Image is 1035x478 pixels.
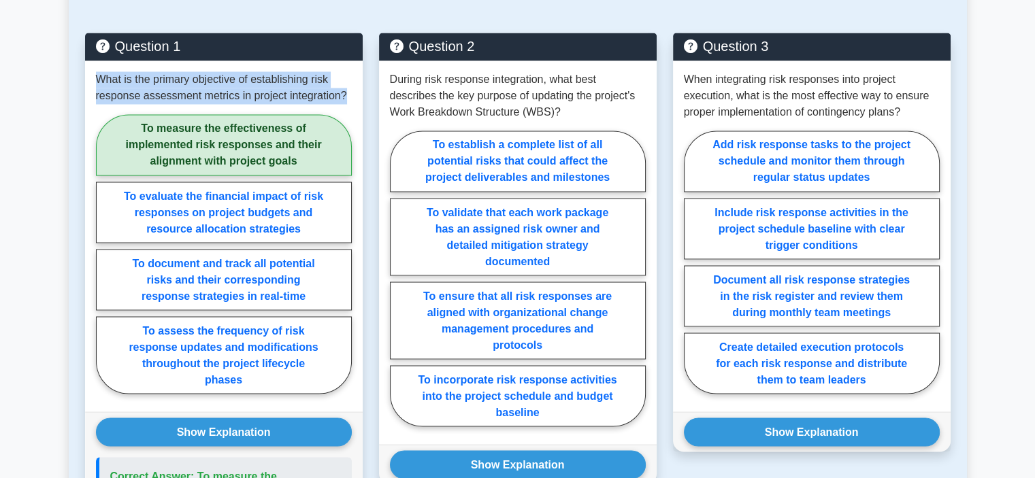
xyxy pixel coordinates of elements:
[390,281,646,359] label: To ensure that all risk responses are aligned with organizational change management procedures an...
[96,417,352,446] button: Show Explanation
[684,38,940,54] h5: Question 3
[96,316,352,394] label: To assess the frequency of risk response updates and modifications throughout the project lifecyc...
[390,198,646,275] label: To validate that each work package has an assigned risk owner and detailed mitigation strategy do...
[684,131,940,192] label: Add risk response tasks to the project schedule and monitor them through regular status updates
[96,71,352,104] p: What is the primary objective of establishing risk response assessment metrics in project integra...
[390,365,646,426] label: To incorporate risk response activities into the project schedule and budget baseline
[684,265,940,326] label: Document all risk response strategies in the risk register and review them during monthly team me...
[684,332,940,394] label: Create detailed execution protocols for each risk response and distribute them to team leaders
[390,71,646,120] p: During risk response integration, what best describes the key purpose of updating the project's W...
[684,71,940,120] p: When integrating risk responses into project execution, what is the most effective way to ensure ...
[390,38,646,54] h5: Question 2
[684,417,940,446] button: Show Explanation
[684,198,940,259] label: Include risk response activities in the project schedule baseline with clear trigger conditions
[96,249,352,310] label: To document and track all potential risks and their corresponding response strategies in real-time
[390,131,646,192] label: To establish a complete list of all potential risks that could affect the project deliverables an...
[96,182,352,243] label: To evaluate the financial impact of risk responses on project budgets and resource allocation str...
[96,38,352,54] h5: Question 1
[96,114,352,175] label: To measure the effectiveness of implemented risk responses and their alignment with project goals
